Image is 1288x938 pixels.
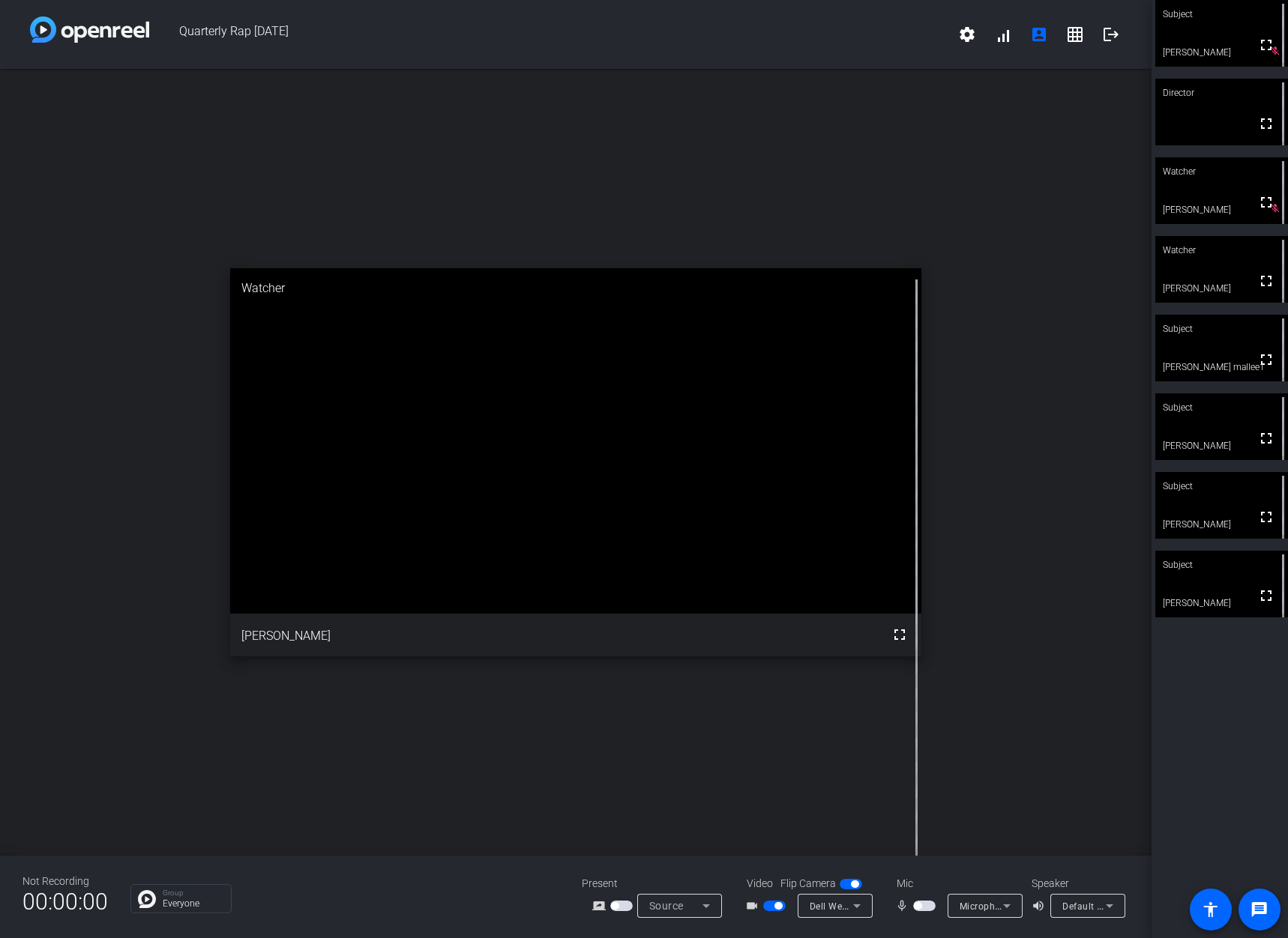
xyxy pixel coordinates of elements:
div: Director [1155,79,1288,107]
div: Mic [882,876,1032,892]
mat-icon: mic_none [895,897,913,915]
div: Not Recording [22,874,108,889]
span: 00:00:00 [22,883,108,920]
mat-icon: account_box [1030,25,1048,43]
mat-icon: fullscreen [1257,351,1275,369]
span: Flip Camera [780,876,836,892]
mat-icon: fullscreen [1257,193,1275,211]
mat-icon: grid_on [1066,25,1084,43]
mat-icon: fullscreen [1257,508,1275,526]
mat-icon: videocam_outline [745,897,763,915]
mat-icon: fullscreen [1257,36,1275,54]
div: Watcher [230,268,921,309]
span: Source [649,900,684,912]
div: Subject [1155,393,1288,422]
img: Chat Icon [138,890,156,908]
div: Speaker [1032,876,1122,892]
p: Everyone [163,899,223,908]
mat-icon: logout [1102,25,1120,43]
div: Subject [1155,551,1288,579]
mat-icon: screen_share_outline [592,897,610,915]
button: signal_cellular_alt [985,16,1021,52]
mat-icon: accessibility [1202,901,1220,919]
mat-icon: fullscreen [891,626,909,644]
p: Group [163,889,223,897]
div: Subject [1155,472,1288,500]
mat-icon: fullscreen [1257,587,1275,605]
mat-icon: message [1251,901,1269,919]
img: white-gradient.svg [30,16,149,43]
div: Watcher [1155,236,1288,264]
div: Present [582,876,732,892]
div: Subject [1155,315,1288,343]
div: Watcher [1155,157,1288,186]
span: Dell Webcam WB7022 (413c:c015) [810,900,962,912]
mat-icon: settings [958,25,976,43]
span: Video [747,876,773,892]
mat-icon: volume_up [1032,897,1050,915]
mat-icon: fullscreen [1257,429,1275,447]
mat-icon: fullscreen [1257,272,1275,290]
span: Quarterly Rap [DATE] [149,16,949,52]
mat-icon: fullscreen [1257,115,1275,133]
